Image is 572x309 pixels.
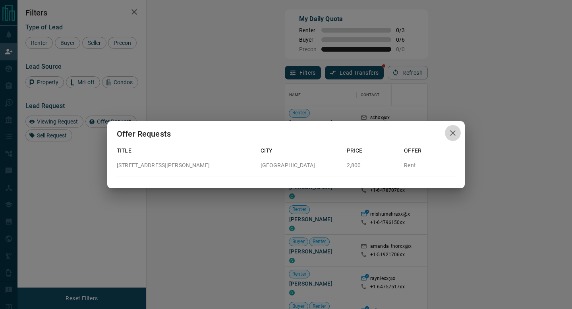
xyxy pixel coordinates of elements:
[404,147,455,155] p: Offer
[261,161,340,170] p: [GEOGRAPHIC_DATA]
[347,147,398,155] p: Price
[117,161,254,170] p: [STREET_ADDRESS][PERSON_NAME]
[107,121,180,147] h2: Offer Requests
[117,147,254,155] p: Title
[404,161,455,170] p: Rent
[261,147,340,155] p: City
[347,161,398,170] p: 2,800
